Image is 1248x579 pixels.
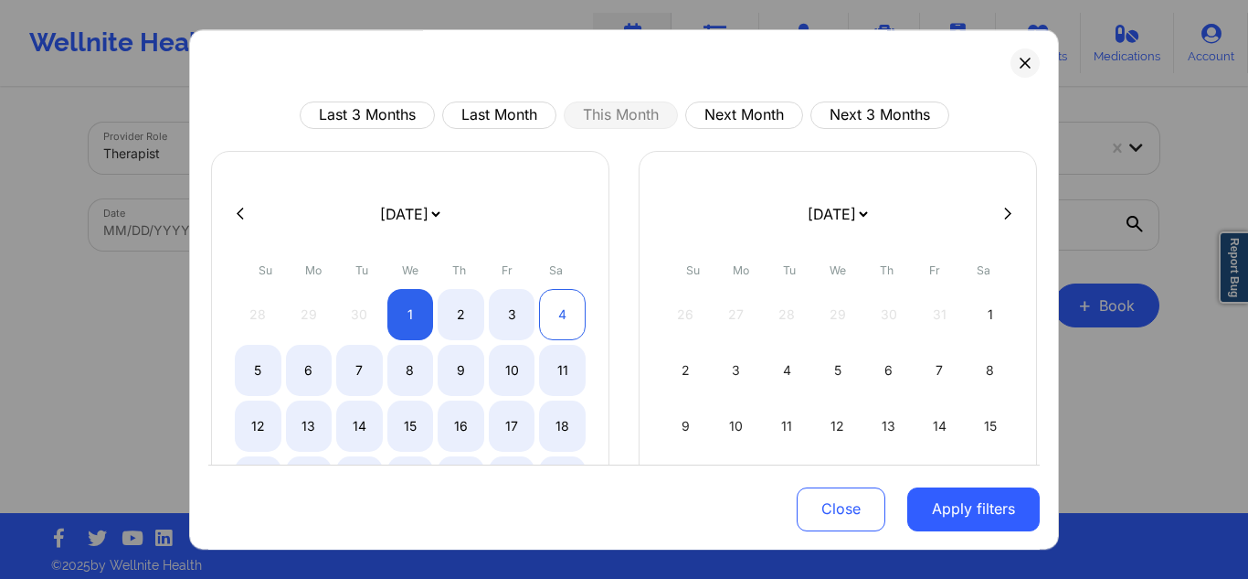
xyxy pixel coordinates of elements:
button: Apply filters [907,487,1040,531]
div: Sat Nov 22 2025 [967,456,1013,508]
abbr: Monday [733,263,749,277]
button: This Month [564,102,678,129]
div: Thu Oct 09 2025 [438,345,484,396]
button: Last Month [442,102,556,129]
button: Next 3 Months [810,102,949,129]
abbr: Thursday [452,263,466,277]
abbr: Saturday [977,263,990,277]
div: Fri Oct 03 2025 [489,289,535,340]
div: Mon Oct 13 2025 [286,401,333,452]
div: Sun Oct 19 2025 [235,456,281,508]
div: Sat Oct 18 2025 [539,401,586,452]
div: Fri Nov 14 2025 [916,401,963,452]
abbr: Friday [929,263,940,277]
div: Wed Oct 15 2025 [387,401,434,452]
div: Wed Oct 22 2025 [387,456,434,508]
div: Wed Nov 12 2025 [815,401,862,452]
abbr: Saturday [549,263,563,277]
div: Mon Nov 10 2025 [714,401,760,452]
div: Sun Nov 16 2025 [662,456,709,508]
abbr: Sunday [259,263,272,277]
abbr: Monday [305,263,322,277]
div: Tue Oct 21 2025 [336,456,383,508]
div: Sun Nov 02 2025 [662,345,709,396]
abbr: Friday [502,263,513,277]
div: Wed Nov 05 2025 [815,345,862,396]
div: Sat Nov 15 2025 [967,401,1013,452]
div: Sat Oct 11 2025 [539,345,586,396]
button: Close [797,487,885,531]
abbr: Wednesday [402,263,418,277]
button: Next Month [685,102,803,129]
div: Wed Nov 19 2025 [815,456,862,508]
div: Thu Nov 06 2025 [865,345,912,396]
div: Fri Oct 17 2025 [489,401,535,452]
div: Fri Oct 24 2025 [489,456,535,508]
div: Thu Oct 16 2025 [438,401,484,452]
div: Sat Nov 08 2025 [967,345,1013,396]
div: Fri Nov 07 2025 [916,345,963,396]
div: Mon Nov 17 2025 [714,456,760,508]
div: Thu Oct 02 2025 [438,289,484,340]
div: Sun Oct 12 2025 [235,401,281,452]
abbr: Wednesday [830,263,846,277]
div: Wed Oct 08 2025 [387,345,434,396]
div: Thu Nov 13 2025 [865,401,912,452]
abbr: Tuesday [783,263,796,277]
div: Tue Oct 07 2025 [336,345,383,396]
div: Mon Nov 03 2025 [714,345,760,396]
div: Thu Oct 23 2025 [438,456,484,508]
div: Wed Oct 01 2025 [387,289,434,340]
div: Sat Oct 25 2025 [539,456,586,508]
div: Fri Nov 21 2025 [916,456,963,508]
div: Tue Oct 14 2025 [336,401,383,452]
div: Tue Nov 11 2025 [764,401,810,452]
abbr: Sunday [686,263,700,277]
div: Fri Oct 10 2025 [489,345,535,396]
div: Mon Oct 20 2025 [286,456,333,508]
abbr: Tuesday [355,263,368,277]
div: Mon Oct 06 2025 [286,345,333,396]
div: Sun Oct 05 2025 [235,345,281,396]
div: Tue Nov 04 2025 [764,345,810,396]
abbr: Thursday [880,263,894,277]
button: Last 3 Months [300,102,435,129]
div: Sat Nov 01 2025 [967,289,1013,340]
div: Sun Nov 09 2025 [662,401,709,452]
div: Thu Nov 20 2025 [865,456,912,508]
div: Sat Oct 04 2025 [539,289,586,340]
div: Tue Nov 18 2025 [764,456,810,508]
